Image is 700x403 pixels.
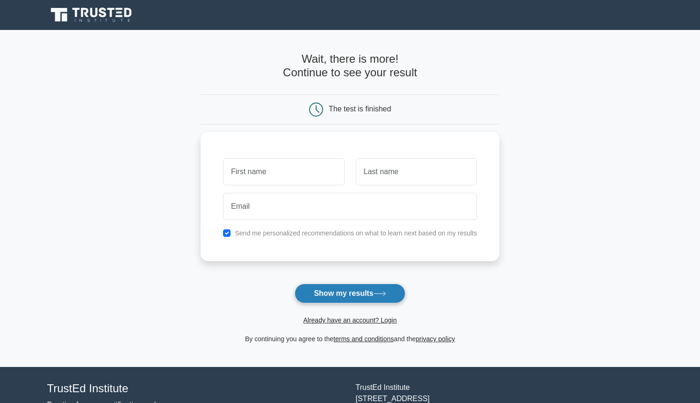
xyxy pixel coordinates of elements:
input: Email [223,193,477,220]
div: The test is finished [329,105,391,113]
a: privacy policy [416,335,455,343]
a: terms and conditions [333,335,394,343]
div: By continuing you agree to the and the [195,333,505,344]
h4: Wait, there is more! Continue to see your result [201,52,499,80]
button: Show my results [295,284,405,303]
h4: TrustEd Institute [47,382,345,396]
input: Last name [356,158,477,185]
label: Send me personalized recommendations on what to learn next based on my results [235,229,477,237]
a: Already have an account? Login [303,316,397,324]
input: First name [223,158,344,185]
